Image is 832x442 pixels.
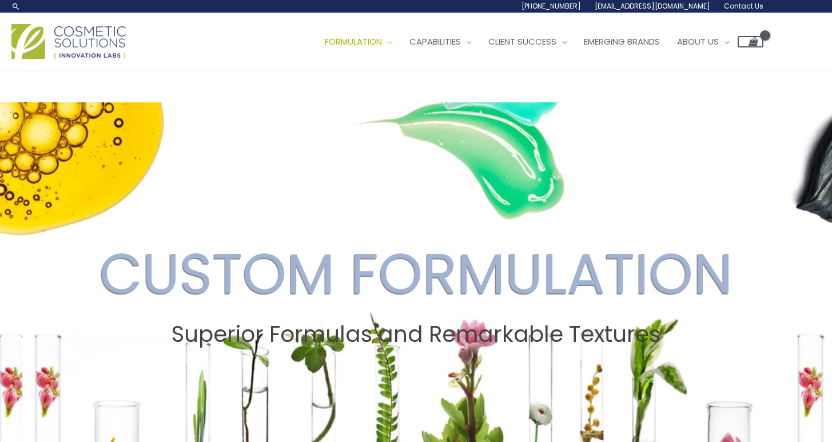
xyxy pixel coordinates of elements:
img: Cosmetic Solutions Logo [11,24,126,59]
a: Emerging Brands [575,25,668,59]
span: Capabilities [409,35,461,47]
a: Formulation [316,25,401,59]
a: View Shopping Cart, empty [738,36,763,47]
span: Formulation [325,35,382,47]
span: [PHONE_NUMBER] [522,1,581,11]
nav: Site Navigation [308,25,763,59]
a: Search icon link [11,2,21,11]
span: About Us [677,35,719,47]
span: Contact Us [724,1,763,11]
span: Emerging Brands [584,35,660,47]
span: Client Success [488,35,556,47]
a: About Us [668,25,738,59]
h2: Superior Formulas and Remarkable Textures [11,321,821,348]
a: Capabilities [401,25,480,59]
a: Client Success [480,25,575,59]
span: [EMAIL_ADDRESS][DOMAIN_NAME] [595,1,710,11]
h2: CUSTOM FORMULATION [11,240,821,308]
